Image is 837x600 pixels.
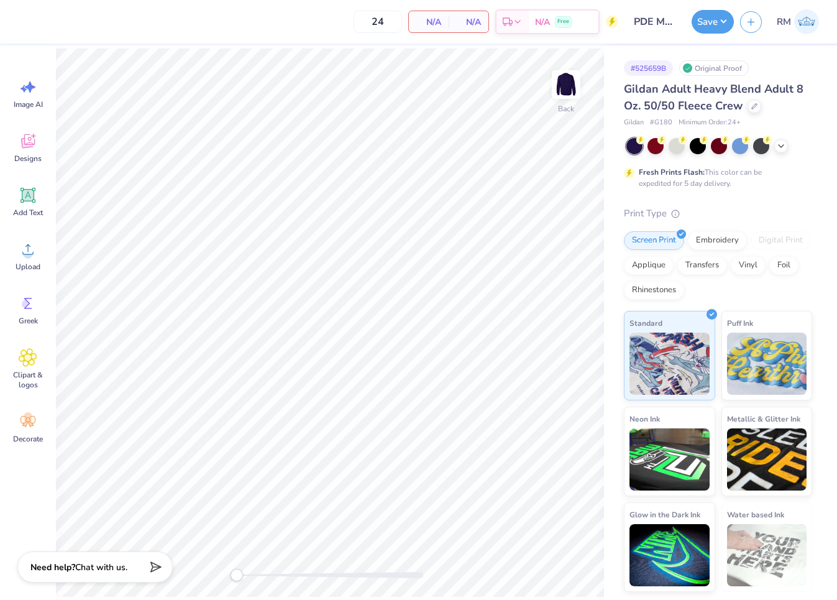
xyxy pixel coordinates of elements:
span: Clipart & logos [7,370,48,390]
div: Original Proof [679,60,749,76]
span: Free [557,17,569,26]
span: RM [777,15,791,29]
span: Gildan Adult Heavy Blend Adult 8 Oz. 50/50 Fleece Crew [624,81,803,113]
span: Add Text [13,208,43,218]
input: Untitled Design [624,9,685,34]
span: Designs [14,154,42,164]
span: Water based Ink [727,508,784,521]
img: Ronald Manipon [794,9,819,34]
div: # 525659B [624,60,673,76]
div: Print Type [624,206,812,221]
input: – – [354,11,402,33]
div: Vinyl [731,256,766,275]
span: Image AI [14,99,43,109]
button: Save [692,10,734,34]
span: Neon Ink [629,412,660,425]
span: Standard [629,316,662,330]
span: N/A [535,16,550,29]
div: Digital Print [751,231,811,250]
img: Glow in the Dark Ink [629,524,710,586]
span: N/A [416,16,441,29]
div: Foil [769,256,798,275]
strong: Need help? [30,561,75,573]
img: Water based Ink [727,524,807,586]
span: Minimum Order: 24 + [679,118,741,128]
img: Standard [629,333,710,395]
span: Upload [16,262,40,272]
span: Decorate [13,434,43,444]
img: Back [554,72,579,97]
div: Rhinestones [624,281,684,300]
span: Chat with us. [75,561,127,573]
div: Applique [624,256,674,275]
strong: Fresh Prints Flash: [639,167,705,177]
a: RM [771,9,825,34]
div: This color can be expedited for 5 day delivery. [639,167,792,189]
div: Back [558,103,574,114]
span: Gildan [624,118,644,128]
img: Neon Ink [629,428,710,491]
img: Metallic & Glitter Ink [727,428,807,491]
span: Puff Ink [727,316,753,330]
img: Puff Ink [727,333,807,395]
div: Accessibility label [231,569,243,581]
span: Glow in the Dark Ink [629,508,700,521]
span: Greek [19,316,38,326]
span: N/A [456,16,481,29]
div: Embroidery [688,231,747,250]
span: # G180 [650,118,672,128]
div: Transfers [677,256,727,275]
span: Metallic & Glitter Ink [727,412,800,425]
div: Screen Print [624,231,684,250]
